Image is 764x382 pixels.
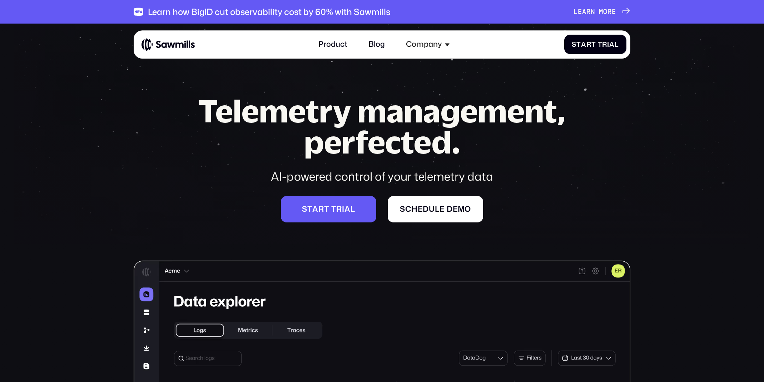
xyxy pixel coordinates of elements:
span: e [578,8,582,16]
div: Company [406,40,442,49]
div: Learn how BigID cut observability cost by 60% with Sawmills [148,7,390,17]
div: Company [400,34,455,55]
span: c [405,205,411,214]
span: m [599,8,603,16]
span: o [603,8,607,16]
span: a [581,40,586,48]
span: a [609,40,615,48]
span: a [582,8,586,16]
span: e [418,205,423,214]
span: t [576,40,581,48]
span: t [307,205,312,214]
span: i [342,205,344,214]
span: h [411,205,418,214]
a: Product [313,34,353,55]
a: Starttrial [281,196,376,222]
span: t [331,205,336,214]
span: t [324,205,329,214]
span: r [586,8,591,16]
span: r [336,205,342,214]
span: t [591,40,596,48]
span: r [607,8,612,16]
span: S [400,205,405,214]
span: l [351,205,355,214]
span: e [453,205,458,214]
span: r [318,205,324,214]
span: a [344,205,351,214]
span: a [312,205,318,214]
span: n [591,8,595,16]
span: T [598,40,602,48]
span: u [429,205,435,214]
span: m [458,205,465,214]
a: StartTrial [564,35,626,54]
span: S [302,205,307,214]
span: S [572,40,576,48]
div: AI-powered control of your telemetry data [179,169,585,185]
span: e [440,205,445,214]
a: Blog [363,34,391,55]
span: r [586,40,591,48]
span: i [607,40,609,48]
span: r [602,40,607,48]
span: e [612,8,616,16]
span: l [615,40,619,48]
span: o [465,205,471,214]
span: d [423,205,429,214]
h1: Telemetry management, perfected. [179,95,585,157]
span: L [574,8,578,16]
span: l [435,205,440,214]
a: Scheduledemo [388,196,483,222]
span: d [447,205,453,214]
a: Learnmore [574,8,630,16]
